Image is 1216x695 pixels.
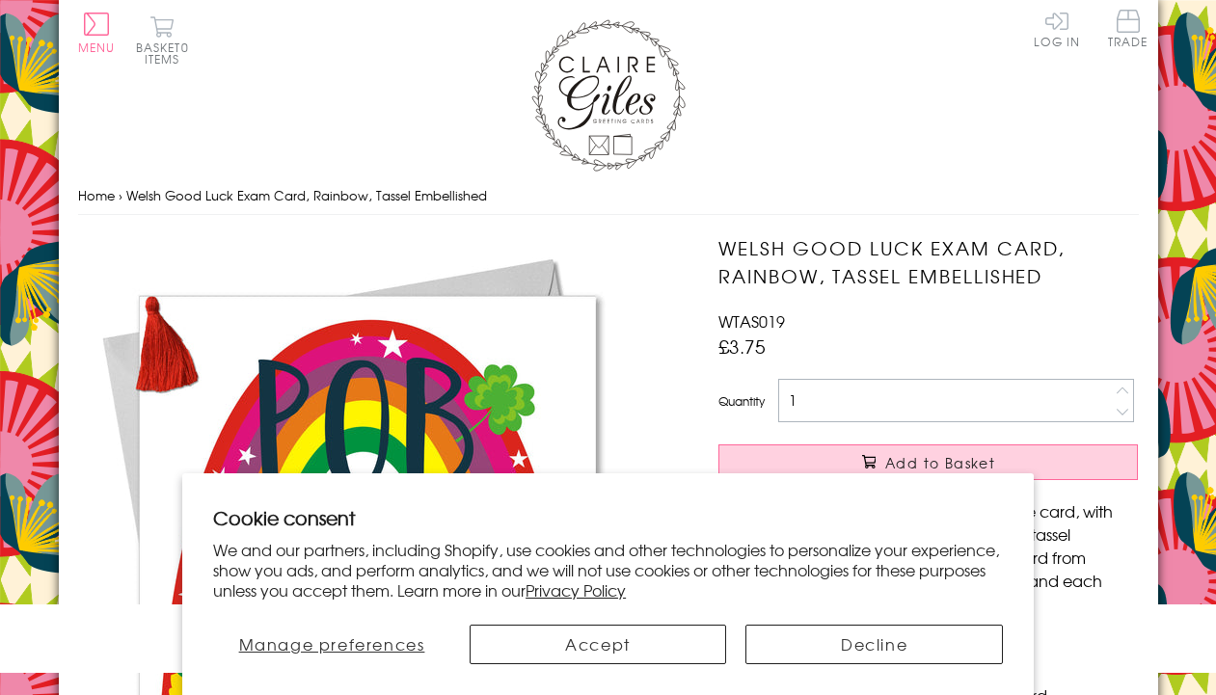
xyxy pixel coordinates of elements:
[78,186,115,204] a: Home
[78,13,116,53] button: Menu
[1108,10,1148,51] a: Trade
[213,540,1003,600] p: We and our partners, including Shopify, use cookies and other technologies to personalize your ex...
[718,234,1138,290] h1: Welsh Good Luck Exam Card, Rainbow, Tassel Embellished
[213,504,1003,531] h2: Cookie consent
[213,625,450,664] button: Manage preferences
[885,453,995,472] span: Add to Basket
[145,39,189,67] span: 0 items
[239,632,425,655] span: Manage preferences
[718,333,766,360] span: £3.75
[718,309,785,333] span: WTAS019
[531,19,686,172] img: Claire Giles Greetings Cards
[1108,10,1148,47] span: Trade
[470,625,726,664] button: Accept
[526,578,626,601] a: Privacy Policy
[78,39,116,56] span: Menu
[718,444,1138,480] button: Add to Basket
[745,625,1002,664] button: Decline
[126,186,487,204] span: Welsh Good Luck Exam Card, Rainbow, Tassel Embellished
[718,392,765,410] label: Quantity
[136,15,189,65] button: Basket0 items
[119,186,122,204] span: ›
[78,176,1139,216] nav: breadcrumbs
[1034,10,1080,47] a: Log In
